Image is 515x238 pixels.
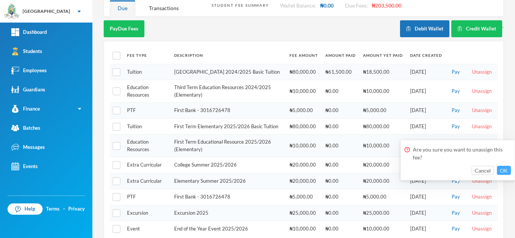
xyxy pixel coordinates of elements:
button: Unassign [470,106,494,115]
td: ₦10,000.00 [286,135,322,157]
td: Tuition [123,64,170,80]
th: Fee Type [123,47,170,64]
td: ₦20,000.00 [286,157,322,173]
td: ₦20,000.00 [286,173,322,189]
button: Credit Wallet [451,20,502,37]
td: First Bank - 3016726478 [170,189,286,205]
td: Extra Curricular [123,157,170,173]
div: Guardians [11,86,45,94]
td: Extra Curricular [123,173,170,189]
td: ₦5,000.00 [286,189,322,205]
td: ₦0.00 [322,221,359,237]
td: First Term Educational Resource 2025/2026 (Elementary) [170,135,286,157]
td: ₦61,500.00 [322,64,359,80]
td: ₦20,000.00 [359,157,406,173]
td: ₦0.00 [322,103,359,119]
div: Finance [11,105,40,113]
button: Pay [449,68,462,76]
td: ₦0.00 [322,173,359,189]
button: Pay [449,225,462,233]
button: Unassign [470,193,494,201]
td: ₦5,000.00 [359,103,406,119]
div: Batches [11,124,40,132]
div: ` [400,20,504,37]
td: Tuition [123,118,170,135]
td: [DATE] [406,64,446,80]
td: ₦0.00 [322,205,359,221]
td: [DATE] [406,103,446,119]
img: logo [4,4,19,19]
div: Employees [11,67,47,74]
th: Amount Paid [322,47,359,64]
td: College Summer 2025/2026 [170,157,286,173]
button: Unassign [470,209,494,217]
td: PTF [123,189,170,205]
button: Pay [449,87,462,96]
th: Fee Amount [286,47,322,64]
i: icon: question-circle-o [405,147,410,152]
div: Dashboard [11,28,47,36]
td: [DATE] [406,80,446,103]
div: Student Fee Summary [212,3,268,8]
td: Third Term Education Resources 2024/2025 (Elementary) [170,80,286,103]
td: [DATE] [406,221,446,237]
td: ₦0.00 [322,135,359,157]
td: ₦80,000.00 [359,118,406,135]
div: Messages [11,143,45,151]
td: First Term Elementary 2025/2026 Basic Tuition [170,118,286,135]
button: Pay [449,106,462,115]
button: Pay [449,123,462,131]
button: Pay [449,209,462,217]
button: Cancel [472,166,494,175]
a: Terms [46,205,60,213]
a: Help [8,203,43,215]
div: · [63,205,65,213]
td: ₦5,000.00 [286,103,322,119]
td: End of the Year Event 2025/2026 [170,221,286,237]
td: Education Resources [123,80,170,103]
td: Elementary Summer 2025/2026 [170,173,286,189]
span: ₦203,500.00 [372,2,402,9]
div: Are you sure you want to unassign this fee? [405,146,511,161]
div: Events [11,162,38,170]
span: ₦0.00 [320,2,334,9]
td: ₦0.00 [322,189,359,205]
td: ₦20,000.00 [359,173,406,189]
span: Wallet Balance: [280,2,316,9]
td: [DATE] [406,118,446,135]
td: ₦18,500.00 [359,64,406,80]
td: ₦5,000.00 [359,189,406,205]
td: ₦10,000.00 [286,80,322,103]
td: ₦25,000.00 [359,205,406,221]
th: Description [170,47,286,64]
td: Excursion [123,205,170,221]
div: [GEOGRAPHIC_DATA] [23,8,70,15]
div: Students [11,47,42,55]
td: [DATE] [406,189,446,205]
td: ₦0.00 [322,80,359,103]
td: ₦80,000.00 [286,64,322,80]
td: ₦10,000.00 [359,135,406,157]
span: Due Fees: [345,2,368,9]
td: ₦10,000.00 [359,80,406,103]
button: OK [497,166,511,175]
td: [DATE] [406,135,446,157]
td: Education Resources [123,135,170,157]
button: Unassign [470,68,494,76]
td: ₦10,000.00 [286,221,322,237]
td: First Bank - 3016726478 [170,103,286,119]
td: ₦25,000.00 [286,205,322,221]
button: Pay [449,193,462,201]
td: [GEOGRAPHIC_DATA] 2024/2025 Basic Tuition [170,64,286,80]
td: ₦0.00 [322,118,359,135]
td: ₦10,000.00 [359,221,406,237]
button: Unassign [470,87,494,96]
td: Excursion 2025 [170,205,286,221]
td: Event [123,221,170,237]
button: PayDue Fees [104,20,144,37]
th: Amount Yet Paid [359,47,406,64]
button: Unassign [470,225,494,233]
td: [DATE] [406,205,446,221]
button: Unassign [470,123,494,131]
a: Privacy [68,205,85,213]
